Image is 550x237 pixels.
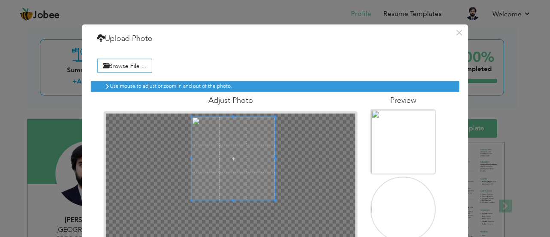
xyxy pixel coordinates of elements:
button: × [452,25,466,39]
h4: Upload Photo [97,33,153,44]
h4: Preview [370,96,436,105]
img: a0933be3-ecc6-4ab9-a024-510e1d70934e [371,110,437,188]
label: Browse File ... [97,59,152,72]
h6: Use mouse to adjust or zoom in and out of the photo. [110,83,442,89]
h4: Adjust Photo [104,96,357,105]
